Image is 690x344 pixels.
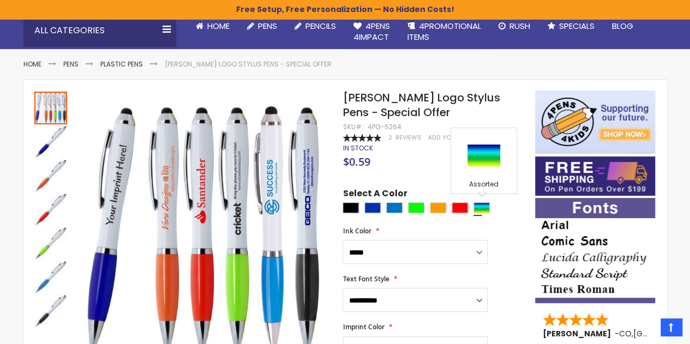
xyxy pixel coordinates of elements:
div: 4PG-5264 [367,123,401,131]
span: Select A Color [343,188,407,202]
div: Kimberly Logo Stylus Pens - Special Offer [34,124,68,158]
span: Blog [612,20,633,32]
span: Ink Color [343,226,371,236]
span: Pencils [305,20,336,32]
div: 100% [343,134,381,142]
a: Specials [539,14,603,38]
span: [PERSON_NAME] [543,328,615,339]
img: Kimberly Logo Stylus Pens - Special Offer [34,261,67,293]
a: Rush [490,14,539,38]
img: Kimberly Logo Stylus Pens - Special Offer [34,193,67,226]
a: Pens [63,59,79,69]
div: Blue Light [386,202,403,213]
span: Home [207,20,230,32]
span: [PERSON_NAME] Logo Stylus Pens - Special Offer [343,90,500,120]
div: Availability [343,144,373,153]
img: Free shipping on orders over $199 [535,156,655,196]
div: Lime Green [408,202,424,213]
div: Kimberly Logo Stylus Pens - Special Offer [34,192,68,226]
img: font-personalization-examples [535,198,655,303]
div: Black [343,202,359,213]
div: Orange [430,202,446,213]
span: Text Font Style [343,274,389,283]
a: 4PROMOTIONALITEMS [399,14,490,50]
span: Imprint Color [343,322,384,331]
a: Add Your Review [428,134,483,142]
div: Assorted [473,202,490,213]
div: All Categories [23,14,176,47]
strong: SKU [343,122,363,131]
div: Kimberly Logo Stylus Pens - Special Offer [34,293,67,327]
div: Kimberly Logo Stylus Pens - Special Offer [34,158,68,192]
span: 4PROMOTIONAL ITEMS [407,20,481,43]
li: [PERSON_NAME] Logo Stylus Pens - Special Offer [165,60,332,69]
a: Home [187,14,238,38]
a: Top [661,318,682,336]
span: In stock [343,143,373,153]
span: Specials [559,20,595,32]
div: Assorted [454,180,514,191]
span: Reviews [395,134,421,142]
div: Red [452,202,468,213]
a: Blog [603,14,642,38]
span: Rush [509,20,530,32]
img: Kimberly Logo Stylus Pens - Special Offer [34,294,67,327]
img: Kimberly Logo Stylus Pens - Special Offer [34,159,67,192]
span: 4Pens 4impact [353,20,390,43]
span: Pens [258,20,277,32]
a: Pens [238,14,286,38]
div: Kimberly Logo Stylus Pens - Special Offer [34,226,68,259]
div: Blue [364,202,381,213]
div: Kimberly Logo Stylus Pens - Special Offer [34,90,68,124]
span: CO [619,328,632,339]
div: Kimberly Logo Stylus Pens - Special Offer [34,259,68,293]
img: 4pens 4 kids [535,90,655,154]
img: Kimberly Logo Stylus Pens - Special Offer [34,125,67,158]
a: Pencils [286,14,345,38]
a: 4Pens4impact [345,14,399,50]
img: Kimberly Logo Stylus Pens - Special Offer [34,227,67,259]
span: 2 [388,134,392,142]
a: Home [23,59,41,69]
span: $0.59 [343,154,370,169]
a: Plastic Pens [100,59,143,69]
a: 2 Reviews [388,134,422,142]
